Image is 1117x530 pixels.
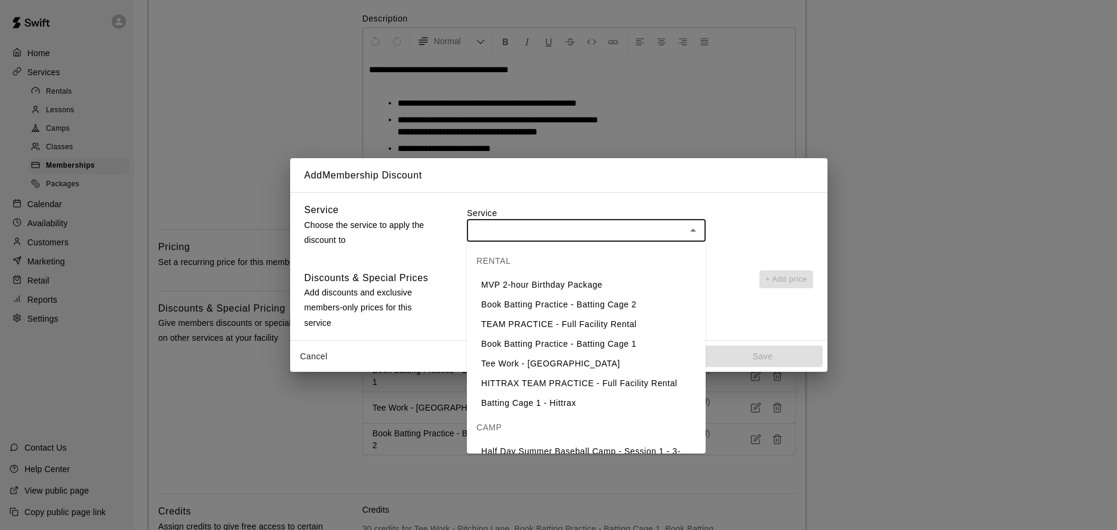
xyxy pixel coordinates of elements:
[467,246,706,275] div: RENTAL
[467,393,706,413] li: Batting Cage 1 - Hittrax
[304,202,339,218] h6: Service
[467,207,813,219] label: Service
[295,346,333,368] button: Cancel
[467,315,706,334] li: TEAM PRACTICE - Full Facility Rental
[467,354,706,374] li: Tee Work - [GEOGRAPHIC_DATA]
[304,270,429,286] h6: Discounts & Special Prices
[467,442,706,474] li: Half Day Summer Baseball Camp - Session 1 - 3-hour window
[467,374,706,393] li: HITTRAX TEAM PRACTICE - Full Facility Rental
[467,413,706,442] div: CAMP
[467,275,706,295] li: MVP 2-hour Birthday Package
[467,334,706,354] li: Book Batting Practice - Batting Cage 1
[304,285,437,331] p: Add discounts and exclusive members-only prices for this service
[467,295,706,315] li: Book Batting Practice - Batting Cage 2
[304,218,437,248] p: Choose the service to apply the discount to
[290,158,827,193] h2: Add Membership Discount
[685,222,701,239] button: Close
